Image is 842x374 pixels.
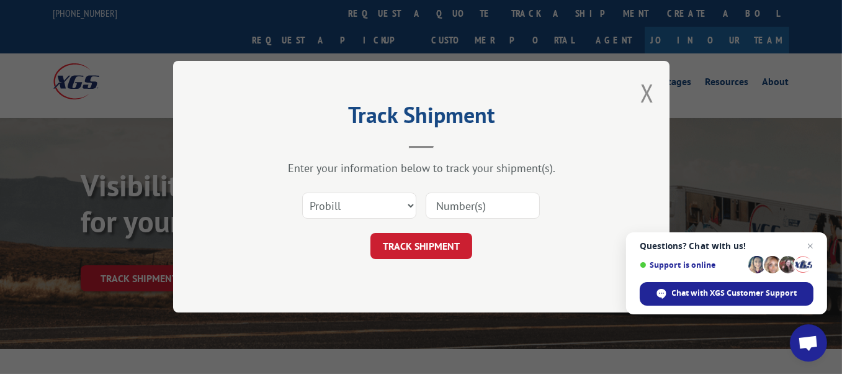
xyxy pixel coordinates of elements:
span: Questions? Chat with us! [640,241,813,251]
a: Open chat [790,324,827,362]
button: TRACK SHIPMENT [370,234,472,260]
input: Number(s) [426,193,540,219]
div: Enter your information below to track your shipment(s). [235,162,607,176]
span: Chat with XGS Customer Support [640,282,813,306]
h2: Track Shipment [235,106,607,130]
span: Support is online [640,260,744,270]
button: Close modal [640,76,654,109]
span: Chat with XGS Customer Support [672,288,797,299]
